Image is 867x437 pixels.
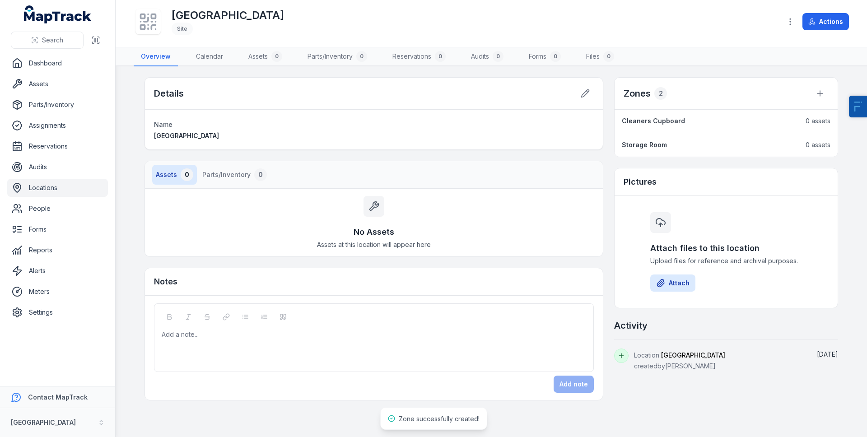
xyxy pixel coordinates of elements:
a: Assets [7,75,108,93]
a: Parts/Inventory0 [300,47,374,66]
strong: [GEOGRAPHIC_DATA] [11,418,76,426]
div: 0 [181,168,193,181]
div: 0 [550,51,561,62]
a: Audits0 [464,47,511,66]
span: [GEOGRAPHIC_DATA] [661,351,725,359]
a: Storage Room [622,140,797,149]
div: 2 [654,87,667,100]
a: Calendar [189,47,230,66]
a: Dashboard [7,54,108,72]
span: Upload files for reference and archival purposes. [650,256,802,265]
strong: Contact MapTrack [28,393,88,401]
div: 0 [603,51,614,62]
a: Reservations0 [385,47,453,66]
div: 0 [254,168,267,181]
button: Assets0 [152,165,197,185]
div: 0 [435,51,446,62]
a: Forms0 [522,47,568,66]
span: Search [42,36,63,45]
a: Reservations [7,137,108,155]
a: MapTrack [24,5,92,23]
a: Audits [7,158,108,176]
a: Forms [7,220,108,238]
h3: Pictures [624,176,657,188]
a: Assignments [7,116,108,135]
a: Parts/Inventory [7,96,108,114]
a: Files0 [579,47,621,66]
span: [GEOGRAPHIC_DATA] [154,132,219,139]
a: People [7,200,108,218]
strong: Cleaners Cupboard [622,116,685,126]
button: Search [11,32,84,49]
a: Cleaners Cupboard [622,116,797,126]
button: Actions [802,13,849,30]
h3: Notes [154,275,177,288]
a: Meters [7,283,108,301]
h2: Details [154,87,184,100]
span: Name [154,121,172,128]
span: Assets at this location will appear here [317,240,431,249]
span: [DATE] [817,350,838,358]
strong: Storage Room [622,140,667,149]
a: Reports [7,241,108,259]
div: 0 [493,51,503,62]
button: Parts/Inventory0 [199,165,270,185]
span: 0 assets [806,116,830,126]
h3: Attach files to this location [650,242,802,255]
h3: No Assets [354,226,394,238]
button: Attach [650,274,695,292]
a: Alerts [7,262,108,280]
a: Overview [134,47,178,66]
div: 0 [356,51,367,62]
a: Assets0 [241,47,289,66]
span: Location created by [PERSON_NAME] [634,351,725,370]
h2: Activity [614,319,648,332]
h1: [GEOGRAPHIC_DATA] [172,8,284,23]
div: 0 [271,51,282,62]
time: 15/10/2025, 12:53:01 pm [817,350,838,358]
span: Zone successfully created! [399,415,480,423]
a: Locations [7,179,108,197]
h2: Zones [624,87,651,100]
a: Settings [7,303,108,321]
div: Site [172,23,193,35]
span: 0 assets [806,140,830,149]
